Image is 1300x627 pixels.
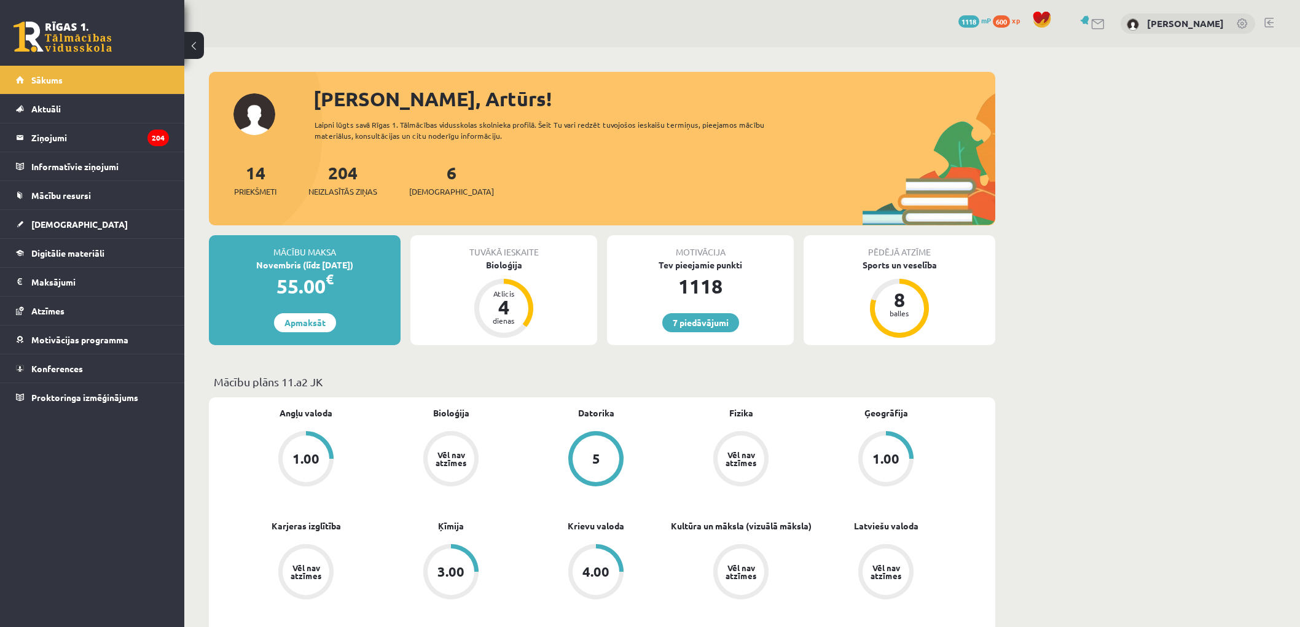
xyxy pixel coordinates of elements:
[523,544,668,602] a: 4.00
[662,313,739,332] a: 7 piedāvājumi
[981,15,991,25] span: mP
[31,74,63,85] span: Sākums
[1127,18,1139,31] img: Artūrs Targovičs
[568,520,624,532] a: Krievu valoda
[315,119,786,141] div: Laipni lūgts savā Rīgas 1. Tālmācības vidusskolas skolnieka profilā. Šeit Tu vari redzēt tuvojošo...
[214,373,990,390] p: Mācību plāns 11.a2 JK
[438,520,464,532] a: Ķīmija
[607,235,794,259] div: Motivācija
[16,383,169,411] a: Proktoringa izmēģinājums
[813,544,958,602] a: Vēl nav atzīmes
[409,162,494,198] a: 6[DEMOGRAPHIC_DATA]
[434,451,468,467] div: Vēl nav atzīmes
[607,259,794,271] div: Tev pieejamie punkti
[1147,17,1224,29] a: [PERSON_NAME]
[592,452,600,465] div: 5
[31,103,61,114] span: Aktuāli
[582,565,609,578] div: 4.00
[16,66,169,94] a: Sākums
[854,520,918,532] a: Latviešu valoda
[872,452,899,465] div: 1.00
[31,334,128,345] span: Motivācijas programma
[234,162,276,198] a: 14Priekšmeti
[378,431,523,489] a: Vēl nav atzīmes
[1012,15,1020,25] span: xp
[410,259,597,271] div: Bioloģija
[209,259,401,271] div: Novembris (līdz [DATE])
[31,123,169,152] legend: Ziņojumi
[668,544,813,602] a: Vēl nav atzīmes
[289,564,323,580] div: Vēl nav atzīmes
[410,259,597,340] a: Bioloģija Atlicis 4 dienas
[31,392,138,403] span: Proktoringa izmēģinājums
[31,363,83,374] span: Konferences
[16,210,169,238] a: [DEMOGRAPHIC_DATA]
[272,520,341,532] a: Karjeras izglītība
[233,431,378,489] a: 1.00
[724,451,758,467] div: Vēl nav atzīmes
[671,520,812,532] a: Kultūra un māksla (vizuālā māksla)
[485,297,522,317] div: 4
[16,95,169,123] a: Aktuāli
[437,565,464,578] div: 3.00
[378,544,523,602] a: 3.00
[234,185,276,198] span: Priekšmeti
[668,431,813,489] a: Vēl nav atzīmes
[16,152,169,181] a: Informatīvie ziņojumi
[313,84,995,114] div: [PERSON_NAME], Artūrs!
[147,130,169,146] i: 204
[16,268,169,296] a: Maksājumi
[864,407,908,419] a: Ģeogrāfija
[804,259,995,271] div: Sports un veselība
[292,452,319,465] div: 1.00
[433,407,469,419] a: Bioloģija
[869,564,903,580] div: Vēl nav atzīmes
[31,268,169,296] legend: Maksājumi
[409,185,494,198] span: [DEMOGRAPHIC_DATA]
[16,354,169,383] a: Konferences
[804,235,995,259] div: Pēdējā atzīme
[209,235,401,259] div: Mācību maksa
[729,407,753,419] a: Fizika
[881,290,918,310] div: 8
[274,313,336,332] a: Apmaksāt
[485,290,522,297] div: Atlicis
[523,431,668,489] a: 5
[16,123,169,152] a: Ziņojumi204
[16,239,169,267] a: Digitālie materiāli
[14,21,112,52] a: Rīgas 1. Tālmācības vidusskola
[308,185,377,198] span: Neizlasītās ziņas
[31,247,104,259] span: Digitālie materiāli
[410,235,597,259] div: Tuvākā ieskaite
[881,310,918,317] div: balles
[813,431,958,489] a: 1.00
[280,407,332,419] a: Angļu valoda
[485,317,522,324] div: dienas
[233,544,378,602] a: Vēl nav atzīmes
[16,297,169,325] a: Atzīmes
[31,219,128,230] span: [DEMOGRAPHIC_DATA]
[958,15,979,28] span: 1118
[31,190,91,201] span: Mācību resursi
[993,15,1026,25] a: 600 xp
[804,259,995,340] a: Sports un veselība 8 balles
[607,271,794,301] div: 1118
[958,15,991,25] a: 1118 mP
[16,325,169,354] a: Motivācijas programma
[209,271,401,301] div: 55.00
[16,181,169,209] a: Mācību resursi
[31,152,169,181] legend: Informatīvie ziņojumi
[724,564,758,580] div: Vēl nav atzīmes
[578,407,614,419] a: Datorika
[326,270,334,288] span: €
[308,162,377,198] a: 204Neizlasītās ziņas
[31,305,65,316] span: Atzīmes
[993,15,1010,28] span: 600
